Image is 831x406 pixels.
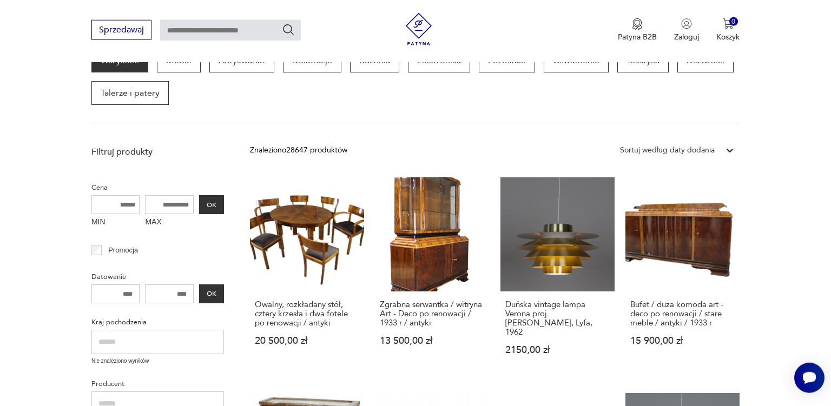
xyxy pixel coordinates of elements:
[250,144,347,156] div: Znaleziono 28647 produktów
[620,144,715,156] div: Sortuj według daty dodania
[91,214,140,231] label: MIN
[375,177,489,376] a: Zgrabna serwantka / witryna Art - Deco po renowacji / 1933 r / antykiZgrabna serwantka / witryna ...
[91,316,224,328] p: Kraj pochodzenia
[723,18,734,29] img: Ikona koszyka
[145,214,194,231] label: MAX
[91,182,224,194] p: Cena
[108,244,138,256] p: Promocja
[674,32,699,42] p: Zaloguj
[255,300,359,328] h3: Owalny, rozkładany stół, cztery krzesła i dwa fotele po renowacji / antyki
[380,336,484,345] p: 13 500,00 zł
[625,177,740,376] a: Bufet / duża komoda art - deco po renowacji / stare meble / antyki / 1933 rBufet / duża komoda ar...
[282,23,295,36] button: Szukaj
[500,177,615,376] a: Duńska vintage lampa Verona proj. Svend Middelboe, Lyfa, 1962Duńska vintage lampa Verona proj. [P...
[630,300,735,328] h3: Bufet / duża komoda art - deco po renowacji / stare meble / antyki / 1933 r
[618,32,657,42] p: Patyna B2B
[618,18,657,42] a: Ikona medaluPatyna B2B
[91,271,224,283] p: Datowanie
[505,300,610,337] h3: Duńska vintage lampa Verona proj. [PERSON_NAME], Lyfa, 1962
[794,363,825,393] iframe: Smartsupp widget button
[380,300,484,328] h3: Zgrabna serwantka / witryna Art - Deco po renowacji / 1933 r / antyki
[91,27,151,35] a: Sprzedawaj
[250,177,364,376] a: Owalny, rozkładany stół, cztery krzesła i dwa fotele po renowacji / antykiOwalny, rozkładany stół...
[729,17,738,26] div: 0
[716,32,740,42] p: Koszyk
[91,81,169,105] a: Talerze i patery
[632,18,643,30] img: Ikona medalu
[716,18,740,42] button: 0Koszyk
[91,378,224,390] p: Producent
[91,357,224,365] p: Nie znaleziono wyników
[681,18,692,29] img: Ikonka użytkownika
[91,146,224,158] p: Filtruj produkty
[199,195,224,214] button: OK
[403,13,435,45] img: Patyna - sklep z meblami i dekoracjami vintage
[618,18,657,42] button: Patyna B2B
[91,20,151,40] button: Sprzedawaj
[630,336,735,345] p: 15 900,00 zł
[505,345,610,355] p: 2150,00 zł
[674,18,699,42] button: Zaloguj
[255,336,359,345] p: 20 500,00 zł
[199,284,224,303] button: OK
